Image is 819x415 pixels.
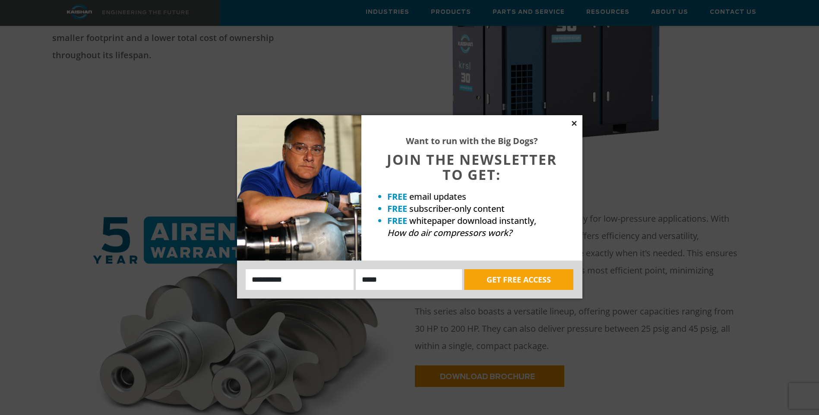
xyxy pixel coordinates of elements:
span: whitepaper download instantly, [409,215,536,226]
button: GET FREE ACCESS [464,269,573,290]
span: subscriber-only content [409,203,505,214]
button: Close [570,119,578,127]
strong: FREE [387,215,407,226]
em: How do air compressors work? [387,227,512,239]
strong: FREE [387,203,407,214]
input: Name: [246,269,354,290]
input: Email [356,269,462,290]
strong: FREE [387,191,407,202]
span: email updates [409,191,466,202]
strong: Want to run with the Big Dogs? [406,135,538,147]
span: JOIN THE NEWSLETTER TO GET: [387,150,557,184]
